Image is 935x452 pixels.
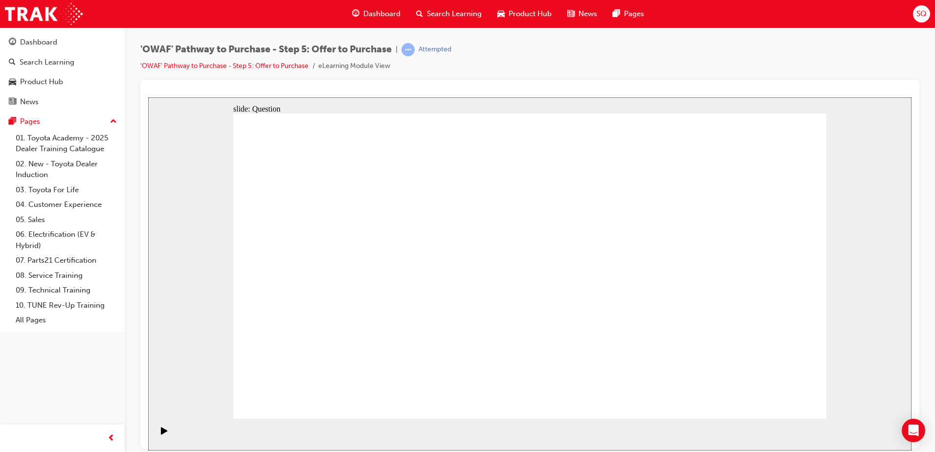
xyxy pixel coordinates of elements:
[20,96,39,108] div: News
[20,57,74,68] div: Search Learning
[613,8,620,20] span: pages-icon
[579,8,597,20] span: News
[902,419,925,442] div: Open Intercom Messenger
[624,8,644,20] span: Pages
[9,117,16,126] span: pages-icon
[4,73,121,91] a: Product Hub
[12,283,121,298] a: 09. Technical Training
[5,321,22,353] div: playback controls
[408,4,490,24] a: search-iconSearch Learning
[318,61,390,72] li: eLearning Module View
[20,116,40,127] div: Pages
[497,8,505,20] span: car-icon
[363,8,401,20] span: Dashboard
[4,53,121,71] a: Search Learning
[4,93,121,111] a: News
[4,33,121,51] a: Dashboard
[12,298,121,313] a: 10. TUNE Rev-Up Training
[352,8,359,20] span: guage-icon
[12,212,121,227] a: 05. Sales
[4,113,121,131] button: Pages
[9,98,16,107] span: news-icon
[416,8,423,20] span: search-icon
[396,44,398,55] span: |
[9,58,16,67] span: search-icon
[5,3,83,25] img: Trak
[108,432,115,445] span: prev-icon
[344,4,408,24] a: guage-iconDashboard
[5,329,22,346] button: Play (Ctrl+Alt+P)
[9,38,16,47] span: guage-icon
[140,62,309,70] a: 'OWAF' Pathway to Purchase - Step 5: Offer to Purchase
[12,253,121,268] a: 07. Parts21 Certification
[913,5,930,23] button: SQ
[12,182,121,198] a: 03. Toyota For Life
[567,8,575,20] span: news-icon
[12,268,121,283] a: 08. Service Training
[9,78,16,87] span: car-icon
[490,4,559,24] a: car-iconProduct Hub
[12,131,121,157] a: 01. Toyota Academy - 2025 Dealer Training Catalogue
[605,4,652,24] a: pages-iconPages
[140,44,392,55] span: 'OWAF' Pathway to Purchase - Step 5: Offer to Purchase
[916,8,927,20] span: SQ
[419,45,451,54] div: Attempted
[12,197,121,212] a: 04. Customer Experience
[12,227,121,253] a: 06. Electrification (EV & Hybrid)
[509,8,552,20] span: Product Hub
[12,157,121,182] a: 02. New - Toyota Dealer Induction
[401,43,415,56] span: learningRecordVerb_ATTEMPT-icon
[110,115,117,128] span: up-icon
[559,4,605,24] a: news-iconNews
[20,76,63,88] div: Product Hub
[427,8,482,20] span: Search Learning
[4,31,121,113] button: DashboardSearch LearningProduct HubNews
[12,313,121,328] a: All Pages
[20,37,57,48] div: Dashboard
